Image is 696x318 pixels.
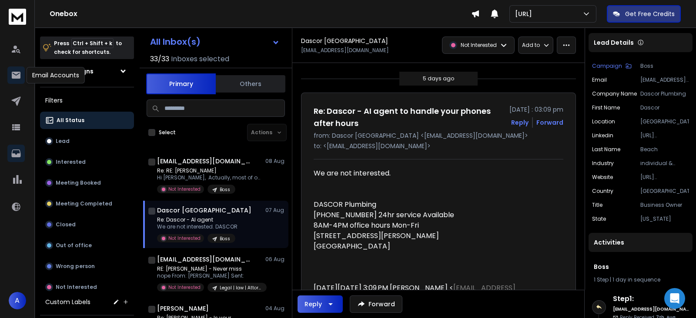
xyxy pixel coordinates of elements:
button: Wrong person [40,258,134,275]
div: | [594,276,687,283]
div: Email Accounts [27,67,85,83]
p: Add to [522,42,540,49]
div: [GEOGRAPHIC_DATA] [314,241,556,252]
button: All Campaigns [40,63,134,80]
span: 1 Step [594,276,609,283]
p: RE: [PERSON_NAME] - Never miss [157,265,261,272]
button: Forward [350,295,402,313]
p: Get Free Credits [625,10,675,18]
h1: [EMAIL_ADDRESS][DOMAIN_NAME] [157,255,253,264]
h1: [EMAIL_ADDRESS][DOMAIN_NAME] [157,157,253,166]
p: Out of office [56,242,92,249]
p: 07 Aug [265,207,285,214]
p: Meeting Booked [56,179,101,186]
p: All Status [57,117,84,124]
h1: [PERSON_NAME] [157,304,209,313]
button: Interested [40,153,134,171]
p: Not Interested [461,42,497,49]
button: A [9,292,26,309]
p: 5 days ago [423,75,454,82]
p: Email [592,76,607,83]
h1: Dascor [GEOGRAPHIC_DATA] [301,36,388,45]
div: Activities [589,233,693,252]
button: Not Interested [40,278,134,296]
p: Not Interested [168,235,201,242]
p: [US_STATE] [640,215,689,222]
p: Meeting Completed [56,200,112,207]
p: Re: RE: [PERSON_NAME] [157,167,261,174]
button: Campaign [592,63,632,70]
button: All Inbox(s) [143,33,287,50]
div: Reply [304,300,322,308]
p: nope From: [PERSON_NAME] Sent: [157,272,261,279]
p: Boss [640,63,689,70]
p: from: Dascor [GEOGRAPHIC_DATA] <[EMAIL_ADDRESS][DOMAIN_NAME]> [314,131,563,140]
span: 33 / 33 [150,54,169,64]
p: [DATE] : 03:09 pm [509,105,563,114]
p: Wrong person [56,263,95,270]
div: [STREET_ADDRESS][PERSON_NAME] [314,231,556,241]
span: Ctrl + Shift + k [71,38,114,48]
p: [EMAIL_ADDRESS][DOMAIN_NAME] [301,47,389,54]
h1: Boss [594,262,687,271]
div: Forward [536,118,563,127]
button: Others [216,74,285,93]
h1: All Inbox(s) [150,37,201,46]
h1: Re: Dascor - AI agent to handle your phones after hours [314,105,504,129]
img: logo [9,9,26,25]
p: Press to check for shortcuts. [54,39,122,56]
p: Dascor Plumbing [640,90,689,97]
p: Not Interested [168,284,201,291]
button: Closed [40,216,134,233]
p: Company Name [592,90,637,97]
p: 06 Aug [265,256,285,263]
button: All Status [40,112,134,129]
h1: Dascor [GEOGRAPHIC_DATA] [157,206,251,215]
p: Closed [56,221,76,228]
div: 8AM-4PM office hours Mon-Fri [314,220,556,231]
p: Not Interested [56,284,97,291]
div: DASCOR Plumbing [314,199,556,210]
div: [DATE][DATE] 3:09 PM [PERSON_NAME] < > wrote: [314,283,556,304]
button: Lead [40,132,134,150]
h6: Step 1 : [613,294,689,304]
p: Dascor [640,104,689,111]
button: Primary [146,73,216,94]
div: We are not interested. [314,168,556,179]
p: [URL] [515,10,535,18]
p: linkedin [592,132,613,139]
p: Interested [56,159,86,166]
p: Lead Details [594,38,634,47]
p: 08 Aug [265,158,285,165]
h1: Onebox [50,9,471,19]
p: Business Owner [640,202,689,209]
button: Reply [298,295,343,313]
h6: [EMAIL_ADDRESS][DOMAIN_NAME] [613,306,689,312]
p: country [592,188,613,195]
p: Last Name [592,146,620,153]
p: individual & family services [640,160,689,167]
div: [PHONE_NUMBER] 24hr service Available [314,210,556,220]
p: [GEOGRAPHIC_DATA] [640,188,689,195]
p: Hi [PERSON_NAME], Actually, most of our [157,174,261,181]
p: First Name [592,104,620,111]
p: title [592,202,602,209]
p: 04 Aug [265,305,285,312]
span: 1 day in sequence [612,276,660,283]
h3: Filters [40,94,134,106]
button: Meeting Completed [40,195,134,212]
p: [URL][DOMAIN_NAME] [640,132,689,139]
button: Meeting Booked [40,174,134,192]
p: state [592,215,606,222]
label: Select [159,129,176,136]
p: Legal | law | Attorney [220,285,261,291]
p: [EMAIL_ADDRESS][DOMAIN_NAME] [640,76,689,83]
button: Out of office [40,237,134,254]
p: Beach [640,146,689,153]
p: Re: Dascor - AI agent [157,216,238,223]
h3: Custom Labels [45,298,90,306]
p: industry [592,160,614,167]
h3: Inboxes selected [171,54,229,64]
